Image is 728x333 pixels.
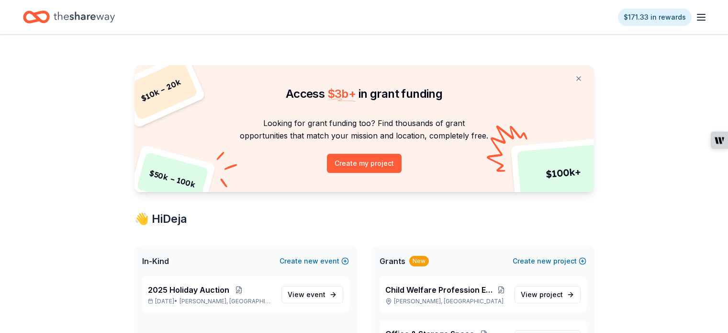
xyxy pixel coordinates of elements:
[142,255,169,267] span: In-Kind
[123,59,198,121] div: $ 10k – 20k
[327,154,402,173] button: Create my project
[385,298,507,305] p: [PERSON_NAME], [GEOGRAPHIC_DATA]
[281,286,343,303] a: View event
[539,290,563,299] span: project
[288,289,325,300] span: View
[134,211,594,227] div: 👋 Hi Deja
[148,298,274,305] p: [DATE] •
[286,87,442,101] span: Access in grant funding
[280,255,349,267] button: Createnewevent
[380,255,405,267] span: Grants
[148,284,229,296] span: 2025 Holiday Auction
[304,255,318,267] span: new
[179,298,273,305] span: [PERSON_NAME], [GEOGRAPHIC_DATA]
[618,9,692,26] a: $171.33 in rewards
[409,256,429,266] div: New
[146,117,582,142] p: Looking for grant funding too? Find thousands of grant opportunities that match your mission and ...
[521,289,563,300] span: View
[385,284,496,296] span: Child Welfare Profession Expansion and Investment
[306,290,325,299] span: event
[537,255,551,267] span: new
[23,6,115,28] a: Home
[513,255,586,267] button: Createnewproject
[515,286,581,303] a: View project
[327,87,356,101] span: $ 3b +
